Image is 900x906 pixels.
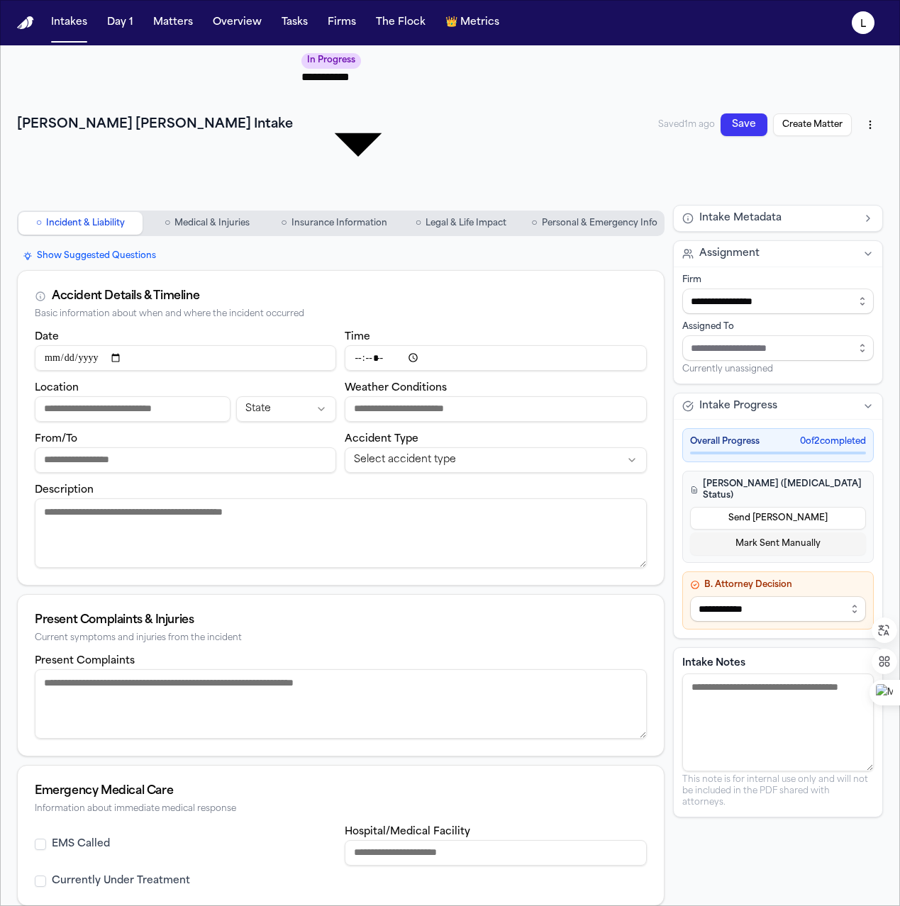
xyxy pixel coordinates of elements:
[800,436,866,447] span: 0 of 2 completed
[721,113,767,136] button: Save
[35,498,647,568] textarea: Incident description
[699,399,777,413] span: Intake Progress
[682,289,874,314] input: Select firm
[35,434,77,444] label: From/To
[35,345,336,371] input: Incident date
[17,247,162,264] button: Show Suggested Questions
[526,212,662,235] button: Go to Personal & Emergency Info
[35,804,647,815] div: Information about immediate medical response
[345,396,646,422] input: Weather conditions
[165,216,170,230] span: ○
[291,218,387,229] span: Insurance Information
[272,212,396,235] button: Go to Insurance Information
[345,383,447,393] label: Weather Conditions
[690,436,760,447] span: Overall Progress
[35,633,647,644] div: Current symptoms and injuries from the incident
[690,579,866,591] h4: B. Attorney Decision
[542,218,657,229] span: Personal & Emergency Info
[35,656,135,666] label: Present Complaints
[682,673,874,771] textarea: Intake notes
[35,396,230,422] input: Incident location
[682,364,773,375] span: Currently unassigned
[207,10,267,35] button: Overview
[35,783,647,800] div: Emergency Medical Care
[17,16,34,30] a: Home
[674,206,882,231] button: Intake Metadata
[682,335,874,361] input: Assign to staff member
[174,218,250,229] span: Medical & Injuries
[416,216,421,230] span: ○
[18,212,143,235] button: Go to Incident & Liability
[35,309,647,320] div: Basic information about when and where the incident occurred
[35,383,79,393] label: Location
[531,216,537,230] span: ○
[440,10,505,35] button: crownMetrics
[773,113,852,136] button: Create Matter
[682,321,874,332] div: Assigned To
[46,218,125,229] span: Incident & Liability
[145,212,270,235] button: Go to Medical & Injuries
[658,119,715,130] span: Saved 1m ago
[17,16,34,30] img: Finch Logo
[35,332,59,342] label: Date
[52,288,199,305] div: Accident Details & Timeline
[101,10,139,35] button: Day 1
[236,396,337,422] button: Incident state
[345,332,370,342] label: Time
[301,51,415,199] div: Update intake status
[52,874,190,888] label: Currently Under Treatment
[301,53,361,69] span: In Progress
[399,212,523,235] button: Go to Legal & Life Impact
[45,10,93,35] button: Intakes
[52,837,110,851] label: EMS Called
[322,10,362,35] button: Firms
[370,10,431,35] button: The Flock
[674,241,882,267] button: Assignment
[35,447,336,473] input: From/To destination
[699,211,782,225] span: Intake Metadata
[426,218,506,229] span: Legal & Life Impact
[690,479,866,501] h4: [PERSON_NAME] ([MEDICAL_DATA] Status)
[699,247,760,261] span: Assignment
[682,274,874,286] div: Firm
[35,612,647,629] div: Present Complaints & Injuries
[682,774,874,808] p: This note is for internal use only and will not be included in the PDF shared with attorneys.
[345,840,646,866] input: Hospital or medical facility
[17,115,293,135] h1: [PERSON_NAME] [PERSON_NAME] Intake
[674,393,882,419] button: Intake Progress
[857,112,883,138] button: More actions
[276,10,313,35] button: Tasks
[148,10,199,35] button: Matters
[345,434,418,444] label: Accident Type
[36,216,42,230] span: ○
[345,345,646,371] input: Incident time
[690,532,866,555] button: Mark Sent Manually
[35,669,647,739] textarea: Present complaints
[690,507,866,530] button: Send [PERSON_NAME]
[35,485,94,496] label: Description
[281,216,287,230] span: ○
[682,656,874,671] label: Intake Notes
[345,827,470,837] label: Hospital/Medical Facility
